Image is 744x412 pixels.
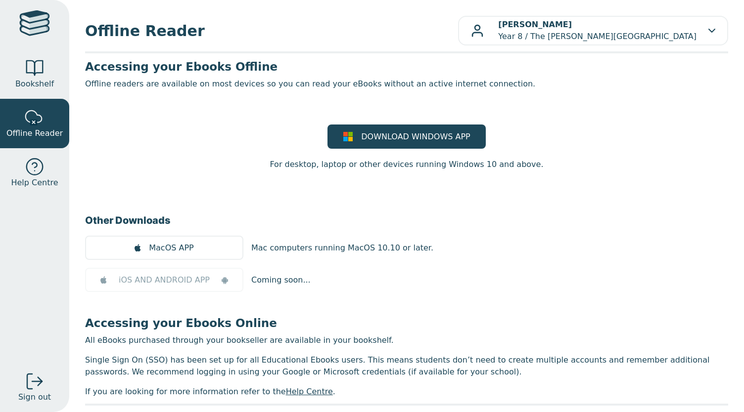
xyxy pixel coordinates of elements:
h3: Accessing your Ebooks Offline [85,59,728,74]
a: MacOS APP [85,236,243,260]
p: Year 8 / The [PERSON_NAME][GEOGRAPHIC_DATA] [498,19,697,42]
button: [PERSON_NAME]Year 8 / The [PERSON_NAME][GEOGRAPHIC_DATA] [458,16,728,45]
span: Sign out [18,391,51,403]
p: If you are looking for more information refer to the . [85,386,728,398]
p: Offline readers are available on most devices so you can read your eBooks without an active inter... [85,78,728,90]
span: Help Centre [11,177,58,189]
span: MacOS APP [149,242,193,254]
p: Mac computers running MacOS 10.10 or later. [251,242,433,254]
p: For desktop, laptop or other devices running Windows 10 and above. [270,159,543,170]
h3: Accessing your Ebooks Online [85,316,728,330]
h3: Other Downloads [85,213,728,228]
a: DOWNLOAD WINDOWS APP [327,124,486,149]
span: Offline Reader [6,127,63,139]
p: All eBooks purchased through your bookseller are available in your bookshelf. [85,334,728,346]
span: iOS AND ANDROID APP [119,274,210,286]
b: [PERSON_NAME] [498,20,572,29]
p: Coming soon... [251,274,311,286]
a: Help Centre [286,387,333,396]
p: Single Sign On (SSO) has been set up for all Educational Ebooks users. This means students don’t ... [85,354,728,378]
span: DOWNLOAD WINDOWS APP [361,131,470,143]
span: Offline Reader [85,20,458,42]
span: Bookshelf [15,78,54,90]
